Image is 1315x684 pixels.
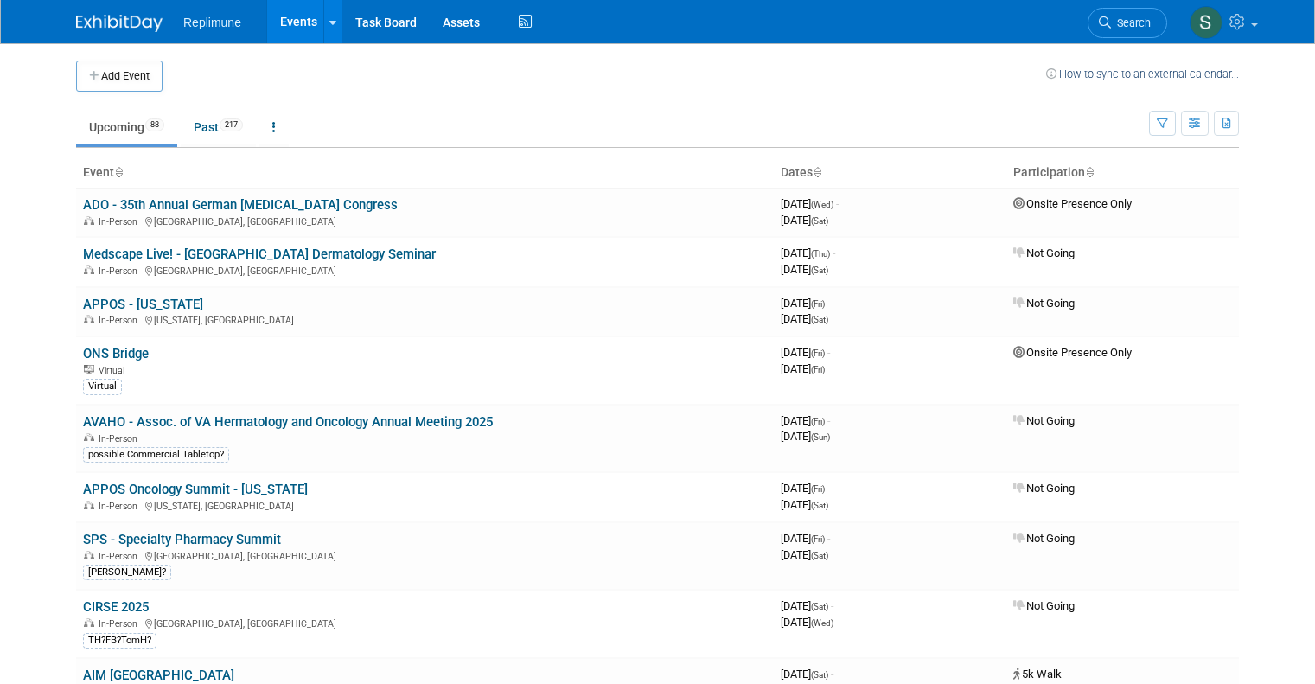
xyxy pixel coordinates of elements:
span: [DATE] [781,297,830,310]
div: [US_STATE], [GEOGRAPHIC_DATA] [83,498,767,512]
span: - [827,532,830,545]
span: [DATE] [781,532,830,545]
span: (Sat) [811,670,828,680]
div: [PERSON_NAME]? [83,565,171,580]
span: Virtual [99,365,130,376]
span: Not Going [1013,414,1075,427]
a: How to sync to an external calendar... [1046,67,1239,80]
img: In-Person Event [84,216,94,225]
span: (Sat) [811,265,828,275]
span: 88 [145,118,164,131]
span: Not Going [1013,599,1075,612]
span: In-Person [99,501,143,512]
span: Onsite Presence Only [1013,197,1132,210]
img: In-Person Event [84,433,94,442]
span: (Sat) [811,315,828,324]
span: (Fri) [811,484,825,494]
div: Virtual [83,379,122,394]
span: Not Going [1013,532,1075,545]
span: Not Going [1013,482,1075,495]
img: In-Person Event [84,501,94,509]
span: [DATE] [781,346,830,359]
a: ONS Bridge [83,346,149,361]
span: Search [1111,16,1151,29]
a: Sort by Event Name [114,165,123,179]
a: CIRSE 2025 [83,599,149,615]
span: - [827,482,830,495]
a: SPS - Specialty Pharmacy Summit [83,532,281,547]
span: - [836,197,839,210]
span: (Sun) [811,432,830,442]
span: (Fri) [811,299,825,309]
img: In-Person Event [84,618,94,627]
div: TH?FB?TomH? [83,633,156,649]
span: - [827,414,830,427]
span: [DATE] [781,312,828,325]
span: (Fri) [811,534,825,544]
span: [DATE] [781,414,830,427]
span: In-Person [99,265,143,277]
span: In-Person [99,551,143,562]
th: Event [76,158,774,188]
span: [DATE] [781,197,839,210]
span: 217 [220,118,243,131]
span: [DATE] [781,599,833,612]
span: - [827,346,830,359]
span: - [833,246,835,259]
a: AVAHO - Assoc. of VA Hermatology and Oncology Annual Meeting 2025 [83,414,493,430]
span: (Sat) [811,501,828,510]
span: [DATE] [781,362,825,375]
span: (Sat) [811,216,828,226]
span: (Thu) [811,249,830,259]
a: Sort by Participation Type [1085,165,1094,179]
span: In-Person [99,315,143,326]
span: [DATE] [781,668,833,681]
div: [GEOGRAPHIC_DATA], [GEOGRAPHIC_DATA] [83,548,767,562]
span: (Sat) [811,602,828,611]
a: AIM [GEOGRAPHIC_DATA] [83,668,234,683]
span: - [827,297,830,310]
span: In-Person [99,216,143,227]
span: (Wed) [811,200,833,209]
span: [DATE] [781,263,828,276]
span: Replimune [183,16,241,29]
div: [GEOGRAPHIC_DATA], [GEOGRAPHIC_DATA] [83,616,767,630]
div: [US_STATE], [GEOGRAPHIC_DATA] [83,312,767,326]
a: Medscape Live! - [GEOGRAPHIC_DATA] Dermatology Seminar [83,246,436,262]
span: [DATE] [781,214,828,227]
a: Sort by Start Date [813,165,821,179]
span: [DATE] [781,498,828,511]
a: APPOS - [US_STATE] [83,297,203,312]
img: ExhibitDay [76,15,163,32]
span: [DATE] [781,482,830,495]
span: (Fri) [811,365,825,374]
img: In-Person Event [84,315,94,323]
span: [DATE] [781,616,833,629]
span: - [831,668,833,681]
span: Not Going [1013,246,1075,259]
a: Search [1088,8,1167,38]
img: Suneel Kudaravalli [1190,6,1222,39]
img: In-Person Event [84,551,94,559]
span: (Fri) [811,417,825,426]
span: [DATE] [781,246,835,259]
a: Upcoming88 [76,111,177,144]
div: possible Commercial Tabletop? [83,447,229,463]
span: [DATE] [781,548,828,561]
span: In-Person [99,618,143,630]
button: Add Event [76,61,163,92]
img: In-Person Event [84,265,94,274]
div: [GEOGRAPHIC_DATA], [GEOGRAPHIC_DATA] [83,214,767,227]
a: APPOS Oncology Summit - [US_STATE] [83,482,308,497]
span: (Wed) [811,618,833,628]
span: In-Person [99,433,143,444]
span: 5k Walk [1013,668,1062,681]
span: [DATE] [781,430,830,443]
span: (Fri) [811,348,825,358]
span: Not Going [1013,297,1075,310]
a: ADO - 35th Annual German [MEDICAL_DATA] Congress [83,197,398,213]
span: Onsite Presence Only [1013,346,1132,359]
span: (Sat) [811,551,828,560]
th: Dates [774,158,1006,188]
div: [GEOGRAPHIC_DATA], [GEOGRAPHIC_DATA] [83,263,767,277]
